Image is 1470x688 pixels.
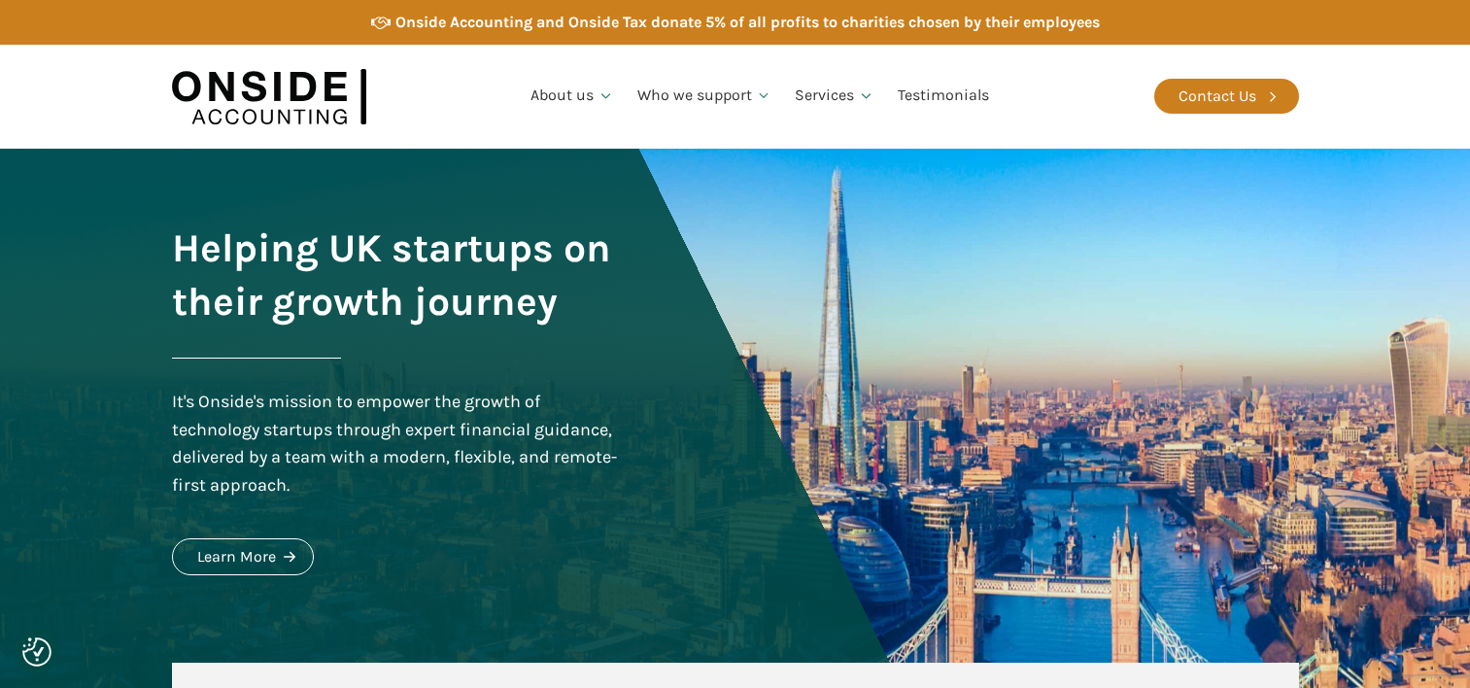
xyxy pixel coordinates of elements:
[886,63,1001,129] a: Testimonials
[1179,84,1256,109] div: Contact Us
[172,222,623,328] h1: Helping UK startups on their growth journey
[197,544,276,569] div: Learn More
[626,63,784,129] a: Who we support
[395,10,1100,35] div: Onside Accounting and Onside Tax donate 5% of all profits to charities chosen by their employees
[172,59,366,134] img: Onside Accounting
[1154,79,1299,114] a: Contact Us
[172,388,623,499] div: It's Onside's mission to empower the growth of technology startups through expert financial guida...
[22,637,51,667] button: Consent Preferences
[22,637,51,667] img: Revisit consent button
[783,63,886,129] a: Services
[519,63,626,129] a: About us
[172,538,314,575] a: Learn More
